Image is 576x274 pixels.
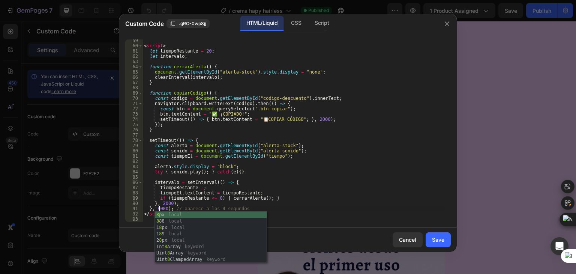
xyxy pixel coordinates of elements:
div: HTML/Liquid [240,16,283,31]
div: 71 [125,101,143,106]
div: 65 [125,69,143,75]
div: 63 [125,59,143,64]
div: 93 [125,217,143,222]
div: CSS [285,16,307,31]
div: 78 [125,138,143,143]
div: 66 [125,75,143,80]
span: .gRO-0wp8jj [179,20,206,27]
div: Cancel [399,236,416,244]
div: 77 [125,132,143,138]
div: 90 [125,201,143,206]
div: 88 [125,190,143,196]
div: 74 [125,117,143,122]
div: 64 [125,64,143,69]
div: 80 [125,148,143,154]
div: 92 [125,211,143,217]
div: 76 [125,127,143,132]
div: 87 [125,185,143,190]
div: 81 [125,154,143,159]
div: 84 [125,169,143,175]
span: Custom Code [125,19,163,28]
div: 73 [125,111,143,117]
div: 85 [125,175,143,180]
div: Script [309,16,335,31]
button: Save [426,232,451,247]
button: .gRO-0wp8jj [166,19,210,28]
div: 72 [125,106,143,111]
button: Cancel [393,232,423,247]
div: 79 [125,143,143,148]
div: 59 [125,38,143,43]
div: 82 [125,159,143,164]
div: 67 [125,80,143,85]
div: 75 [125,122,143,127]
div: 69 [125,90,143,96]
div: 83 [125,164,143,169]
div: 70 [125,96,143,101]
div: 62 [125,54,143,59]
div: 91 [125,206,143,211]
div: Save [432,236,444,244]
div: 89 [125,196,143,201]
div: 68 [125,85,143,90]
div: 86 [125,180,143,185]
div: Open Intercom Messenger [550,237,568,255]
div: 61 [125,48,143,54]
div: 60 [125,43,143,48]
